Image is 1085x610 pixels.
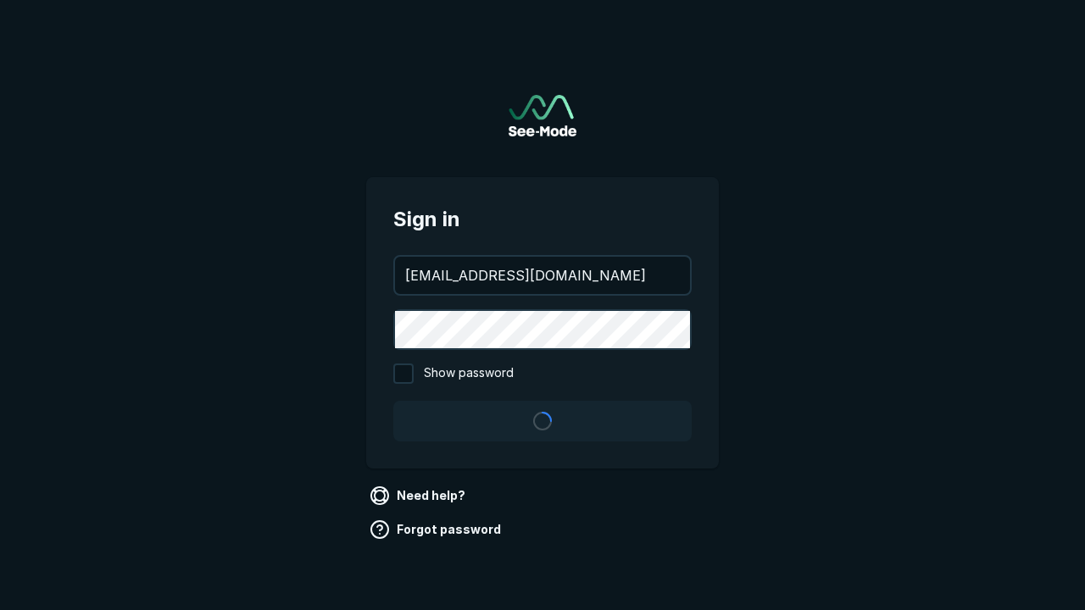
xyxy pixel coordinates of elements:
a: Go to sign in [509,95,576,136]
input: your@email.com [395,257,690,294]
span: Sign in [393,204,692,235]
span: Show password [424,363,514,384]
img: See-Mode Logo [509,95,576,136]
a: Forgot password [366,516,508,543]
a: Need help? [366,482,472,509]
